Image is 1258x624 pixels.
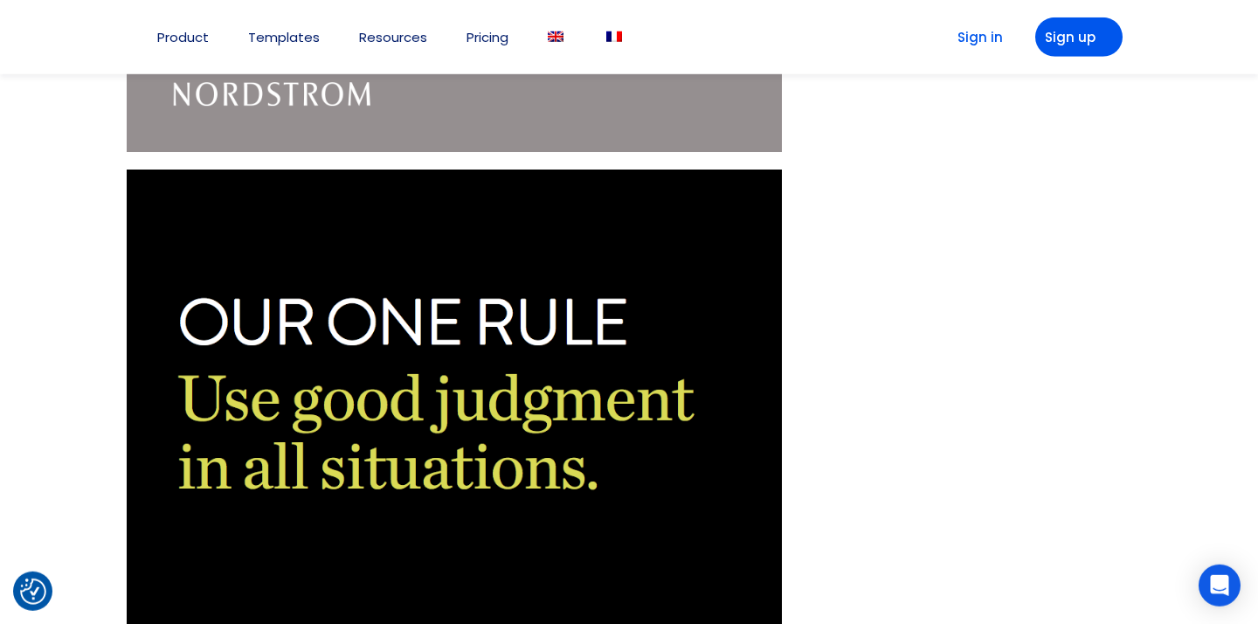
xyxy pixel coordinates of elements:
a: Resources [359,31,427,44]
a: Sign up [1035,17,1123,57]
a: Sign in [930,17,1018,57]
a: Product [157,31,209,44]
a: Templates [248,31,320,44]
a: Pricing [467,31,508,44]
img: French [606,31,622,42]
img: Revisit consent button [20,579,46,605]
button: Consent Preferences [20,579,46,605]
img: English [548,31,563,42]
div: Open Intercom Messenger [1199,565,1241,607]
